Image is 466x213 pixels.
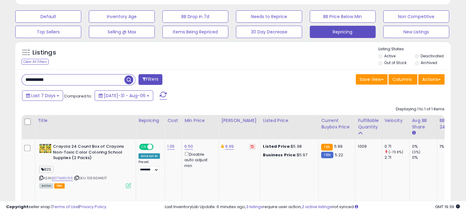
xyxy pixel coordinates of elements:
[236,26,302,38] button: 30 Day Decrease
[162,26,228,38] button: Items Being Repriced
[321,152,333,158] small: FBM
[385,117,407,124] div: Velocity
[385,155,409,160] div: 2.71
[95,90,153,101] button: [DATE]-31 - Aug-06
[412,117,434,130] div: Avg BB Share
[21,59,49,65] div: Clear All Filters
[184,117,216,124] div: Min Price
[246,204,263,210] a: 3 listings
[412,150,421,154] small: (0%)
[302,204,332,210] a: 2 active listings
[140,144,147,150] span: ON
[39,144,131,188] div: ASIN:
[263,143,291,149] b: Listed Price:
[383,10,449,23] button: Non Competitive
[385,144,409,149] div: 0.71
[384,53,396,59] label: Active
[138,160,160,174] div: Preset:
[39,144,51,153] img: 511CAorJ1JL._SL40_.jpg
[440,144,460,149] div: 1%
[39,166,53,173] span: B2S
[263,152,314,158] div: $5.97
[392,76,412,82] span: Columns
[31,93,55,99] span: Last 7 Days
[32,48,56,57] h5: Listings
[388,150,403,154] small: (-73.8%)
[358,144,377,149] div: 1009
[418,74,445,85] button: Actions
[396,106,445,112] div: Displaying 1 to 1 of 1 items
[435,204,460,210] span: 2025-08-14 19:39 GMT
[420,60,437,65] label: Archived
[22,90,63,101] button: Last 7 Days
[138,117,162,124] div: Repricing
[184,151,214,169] div: Disable auto adjust min
[321,144,332,150] small: FBA
[153,144,162,150] span: OFF
[39,183,53,188] span: All listings currently available for purchase on Amazon
[52,204,78,210] a: Terms of Use
[54,183,65,188] span: FBA
[310,10,376,23] button: BB Price Below Min
[335,152,343,158] span: 5.22
[89,26,155,38] button: Selling @ Max
[38,117,133,124] div: Title
[440,117,462,130] div: BB Share 24h.
[138,74,162,85] button: Filters
[383,26,449,38] button: New Listings
[358,117,379,130] div: Fulfillable Quantity
[236,10,302,23] button: Needs to Reprice
[356,74,388,85] button: Save View
[420,53,443,59] label: Deactivated
[162,10,228,23] button: BB Drop in 7d
[412,144,437,149] div: 0%
[225,143,234,150] a: 9.99
[74,176,107,181] span: | SKU: 1059044617
[167,117,179,124] div: Cost
[89,10,155,23] button: Inventory Age
[378,46,451,52] p: Listing States:
[263,152,297,158] b: Business Price:
[53,144,127,162] b: Crayola 24 Count Box of Crayons Non-Toxic Color Coloring School Supplies (2 Packs)
[310,26,376,38] button: Repricing
[79,204,106,210] a: Privacy Policy
[221,117,258,124] div: [PERSON_NAME]
[263,144,314,149] div: $5.98
[165,204,460,210] div: Last InventoryLab Update: 6 minutes ago, require user action, not synced.
[412,155,437,160] div: 0%
[384,60,407,65] label: Out of Stock
[334,143,343,149] span: 5.99
[64,93,92,99] span: Compared to:
[184,143,193,150] a: 6.50
[15,10,81,23] button: Default
[167,143,175,150] a: 1.05
[412,130,416,136] small: Avg BB Share.
[15,26,81,38] button: Top Sellers
[6,204,28,210] strong: Copyright
[321,117,353,130] div: Current Buybox Price
[388,74,417,85] button: Columns
[6,204,106,210] div: seller snap | |
[263,117,316,124] div: Listed Price
[52,176,73,181] a: B017MIRU96
[104,93,146,99] span: [DATE]-31 - Aug-06
[138,153,160,159] div: Amazon AI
